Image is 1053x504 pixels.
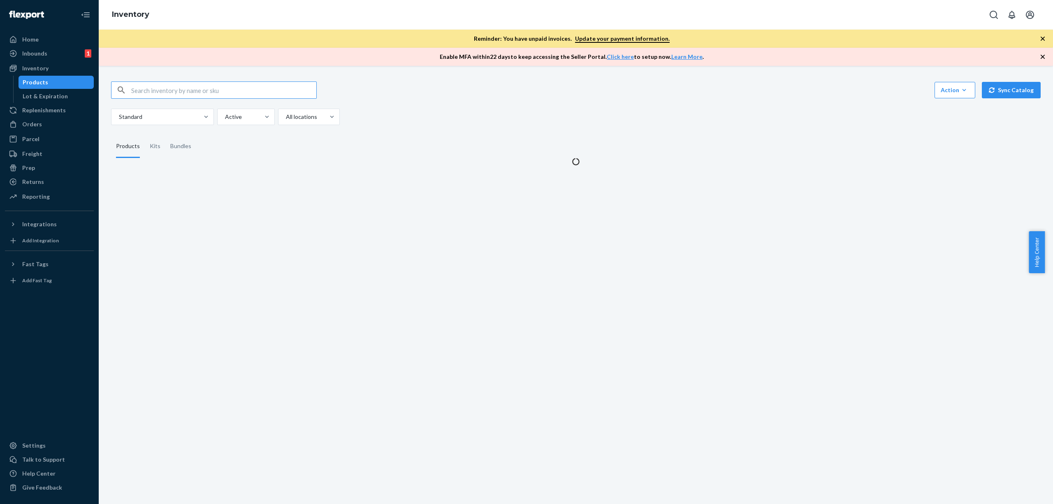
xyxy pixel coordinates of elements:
[22,277,52,284] div: Add Fast Tag
[170,135,191,158] div: Bundles
[22,193,50,201] div: Reporting
[5,234,94,247] a: Add Integration
[5,274,94,287] a: Add Fast Tag
[18,6,35,13] span: Chat
[5,132,94,146] a: Parcel
[986,7,1002,23] button: Open Search Box
[941,86,969,94] div: Action
[5,47,94,60] a: Inbounds1
[5,481,94,494] button: Give Feedback
[1029,231,1045,273] button: Help Center
[671,53,703,60] a: Learn More
[5,118,94,131] a: Orders
[5,258,94,271] button: Fast Tags
[5,33,94,46] a: Home
[150,135,160,158] div: Kits
[982,82,1041,98] button: Sync Catalog
[19,90,94,103] a: Lot & Expiration
[116,135,140,158] div: Products
[22,455,65,464] div: Talk to Support
[22,35,39,44] div: Home
[1022,7,1038,23] button: Open account menu
[285,113,286,121] input: All locations
[22,441,46,450] div: Settings
[5,62,94,75] a: Inventory
[5,147,94,160] a: Freight
[23,78,48,86] div: Products
[5,175,94,188] a: Returns
[607,53,634,60] a: Click here
[22,469,56,478] div: Help Center
[77,7,94,23] button: Close Navigation
[22,178,44,186] div: Returns
[105,3,156,27] ol: breadcrumbs
[5,439,94,452] a: Settings
[9,11,44,19] img: Flexport logo
[5,104,94,117] a: Replenishments
[5,218,94,231] button: Integrations
[22,49,47,58] div: Inbounds
[22,120,42,128] div: Orders
[23,92,68,100] div: Lot & Expiration
[440,53,704,61] p: Enable MFA within 22 days to keep accessing the Seller Portal. to setup now. .
[5,453,94,466] button: Talk to Support
[22,64,49,72] div: Inventory
[118,113,119,121] input: Standard
[22,135,39,143] div: Parcel
[131,82,316,98] input: Search inventory by name or sku
[5,161,94,174] a: Prep
[22,260,49,268] div: Fast Tags
[575,35,670,43] a: Update your payment information.
[85,49,91,58] div: 1
[935,82,975,98] button: Action
[22,164,35,172] div: Prep
[22,106,66,114] div: Replenishments
[1004,7,1020,23] button: Open notifications
[22,220,57,228] div: Integrations
[22,483,62,492] div: Give Feedback
[5,190,94,203] a: Reporting
[112,10,149,19] a: Inventory
[22,150,42,158] div: Freight
[19,76,94,89] a: Products
[22,237,59,244] div: Add Integration
[5,467,94,480] a: Help Center
[224,113,225,121] input: Active
[474,35,670,43] p: Reminder: You have unpaid invoices.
